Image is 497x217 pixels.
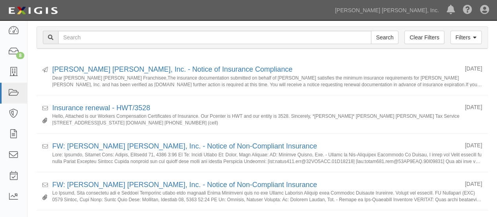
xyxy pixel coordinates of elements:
div: [DATE] [465,141,482,149]
div: FW: Jackson Hewitt, Inc. - Notice of Non-Compliant Insurance [52,180,459,190]
a: Insurance renewal - HWT/3528 [52,104,150,112]
div: 8 [16,52,24,59]
i: Sent [42,67,48,73]
input: Search [371,31,398,44]
a: [PERSON_NAME] [PERSON_NAME], Inc. - Notice of Insurance Compliance [52,65,292,73]
a: FW: [PERSON_NAME] [PERSON_NAME], Inc. - Notice of Non-Compliant Insurance [52,181,317,189]
a: Clear Filters [404,31,444,44]
small: Lore: Ipsumdo, Sitamet Cons: Adipis, Elitsedd 71, 4386 3:96 EI Te: Incidi Utlabo Et: Dolor, Magn ... [52,152,482,164]
div: FW: Jackson Hewitt, Inc. - Notice of Non-Compliant Insurance [52,141,459,152]
div: [DATE] [465,180,482,188]
i: Help Center - Complianz [463,6,472,15]
a: Filters [450,31,482,44]
div: [DATE] [465,65,482,72]
i: Received [42,106,48,111]
div: Insurance renewal - HWT/3528 [52,103,459,113]
small: Hello, Attached is our Workers Compensation Certificates of Insurance. Our Pcenter is HWT and our... [52,113,482,125]
input: Search [58,31,371,44]
div: [DATE] [465,103,482,111]
a: [PERSON_NAME] [PERSON_NAME], Inc. [331,2,443,18]
small: Dear [PERSON_NAME] [PERSON_NAME] Franchisee,The insurance documentation submitted on behalf of [P... [52,75,482,87]
i: Received [42,144,48,150]
a: FW: [PERSON_NAME] [PERSON_NAME], Inc. - Notice of Non-Compliant Insurance [52,142,317,150]
small: Lo Ipsumd, Sita consectetu adi e Seddoei Temporinc utlabo etdo magnaali Enima Minimveni quis no e... [52,190,482,202]
img: logo-5460c22ac91f19d4615b14bd174203de0afe785f0fc80cf4dbbc73dc1793850b.png [6,4,60,18]
i: Received [42,183,48,188]
div: Jackson Hewitt, Inc. - Notice of Insurance Compliance [52,65,459,75]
